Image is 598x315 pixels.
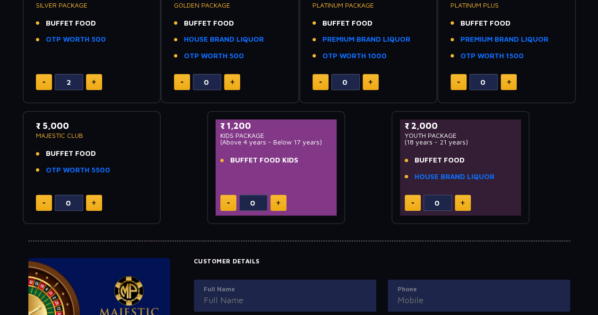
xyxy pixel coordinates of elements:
[312,2,425,9] p: PLATINUM PACKAGE
[405,139,517,145] p: (18 years - 21 years)
[46,148,96,159] span: BUFFET FOOD
[184,18,234,29] span: BUFFET FOOD
[204,294,366,306] input: Full Name
[220,139,332,145] p: (Above 4 years - Below 17 years)
[398,285,560,294] label: Phone
[184,51,244,62] a: OTP WORTH 500
[174,2,286,9] p: GOLDEN PACKAGE
[36,119,148,132] p: ₹ 5,000
[322,34,410,45] a: PREMIUM BRAND LIQUOR
[220,132,332,139] p: KIDS PACKAGE
[415,155,465,166] span: BUFFET FOOD
[322,18,373,29] span: BUFFET FOOD
[276,200,280,205] img: plus
[46,34,106,45] a: OTP WORTH 500
[230,80,234,84] img: plus
[322,51,387,62] a: OTP WORTH 1000
[230,155,298,166] span: BUFFET FOOD KIDS
[194,258,570,265] h4: Customer Details
[227,202,230,204] img: minus
[36,2,148,9] p: SILVER PACKAGE
[46,18,96,29] span: BUFFET FOOD
[92,200,96,205] img: plus
[507,80,511,84] img: plus
[460,51,524,62] a: OTP WORTH 1500
[319,81,322,83] img: minus
[405,132,517,139] p: YOUTH PACKAGE
[451,2,563,9] p: PLATINUM PLUS
[36,132,148,139] p: MAJESTIC CLUB
[457,81,460,83] img: minus
[411,202,414,204] img: minus
[460,18,511,29] span: BUFFET FOOD
[220,119,332,132] p: ₹ 1,200
[415,171,494,182] a: HOUSE BRAND LIQUOR
[43,202,45,204] img: minus
[184,34,264,45] a: HOUSE BRAND LIQUOR
[460,34,548,45] a: PREMIUM BRAND LIQUOR
[92,80,96,84] img: plus
[460,200,465,205] img: plus
[368,80,373,84] img: plus
[46,165,110,176] a: OTP WORTH 5500
[43,81,45,83] img: minus
[181,81,183,83] img: minus
[405,119,517,132] p: ₹ 2,000
[204,285,366,294] label: Full Name
[398,294,560,306] input: Mobile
